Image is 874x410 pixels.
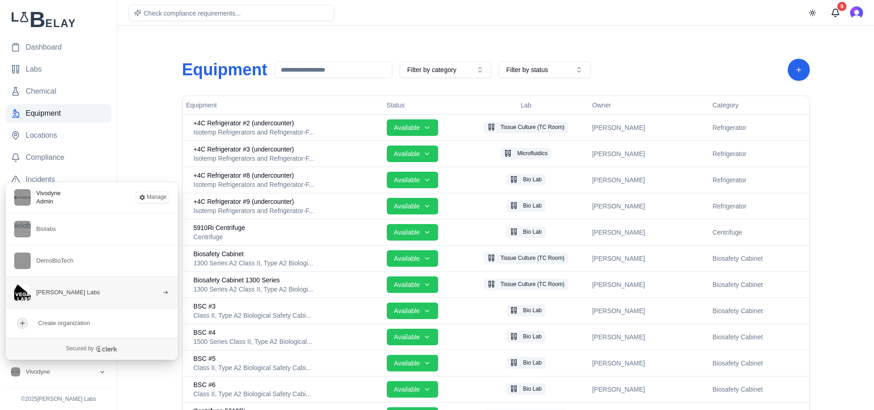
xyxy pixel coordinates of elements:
[463,96,589,114] th: Lab
[499,62,590,78] button: Filter by status
[183,96,383,114] th: Equipment
[26,152,64,163] span: Compliance
[36,197,61,206] span: Admin
[383,96,464,114] th: Status
[387,355,439,371] button: Available
[36,257,73,265] span: DemoBioTech
[850,6,863,19] img: Ross Martin-Wells
[709,219,809,245] td: Centrifuge
[194,118,294,128] span: +4C Refrigerator #2 (undercounter)
[387,276,439,293] button: Available
[709,298,809,324] td: Biosafety Cabinet
[788,59,810,81] button: Add Equipment
[387,329,439,345] button: Available
[709,193,809,219] td: Refrigerator
[709,140,809,167] td: Refrigerator
[507,200,546,211] button: Bio Lab
[194,249,244,258] span: Biosafety Cabinet
[387,224,439,241] button: Available
[709,350,809,376] td: Biosafety Cabinet
[589,167,709,193] td: [PERSON_NAME]
[194,328,216,337] span: BSC #4
[507,357,546,368] button: Bio Lab
[194,171,294,180] span: +4C Refrigerator #8 (undercounter)
[387,172,439,188] button: Available
[507,331,546,342] button: Bio Lab
[507,226,546,237] button: Bio Lab
[6,11,111,27] img: Lab Belay Logo
[6,182,178,360] div: Vivodyne is active
[36,225,56,233] span: Biolabs
[507,383,546,394] button: Bio Lab
[194,285,379,294] div: 1300 Series A2 Class II, Type A2 Biological Safety Cabinet
[144,10,241,17] span: Check compliance requirements...
[14,189,31,206] img: Vivodyne
[194,197,294,206] span: +4C Refrigerator #9 (undercounter)
[14,221,31,237] img: Biolabs
[5,308,178,338] button: Create organization
[26,42,61,53] span: Dashboard
[709,271,809,298] td: Biosafety Cabinet
[26,130,57,141] span: Locations
[194,180,379,189] div: Isotemp Refrigerators and Refrigerator-Freezers
[194,389,379,399] div: Class II, Type A2 Biological Safety Cabinet 1500 Series A2
[66,345,94,353] p: Secured by
[26,108,61,119] span: Equipment
[589,219,709,245] td: [PERSON_NAME]
[589,245,709,271] td: [PERSON_NAME]
[387,146,439,162] button: Available
[804,5,821,21] button: Toggle theme
[194,275,280,285] span: Biosafety Cabinet 1300 Series
[194,380,216,389] span: BSC #6
[589,324,709,350] td: [PERSON_NAME]
[589,193,709,219] td: [PERSON_NAME]
[387,381,439,398] button: Available
[194,258,379,268] div: 1300 Series A2 Class II, Type A2 Biological Safety Cabinet
[484,279,568,290] button: Tissue Culture (TC Room)
[6,395,111,403] p: © 2025 [PERSON_NAME] Labs
[26,174,55,185] span: Incidents
[589,271,709,298] td: [PERSON_NAME]
[194,302,216,311] span: BSC #3
[95,346,117,352] a: Clerk logo
[387,119,439,136] button: Available
[400,62,491,78] button: Filter by category
[194,232,379,242] div: Centrifuge
[484,253,568,264] button: Tissue Culture (TC Room)
[136,192,169,203] button: Manage
[589,140,709,167] td: [PERSON_NAME]
[589,114,709,140] td: [PERSON_NAME]
[387,303,439,319] button: Available
[589,96,709,114] th: Owner
[194,145,294,154] span: +4C Refrigerator #3 (undercounter)
[14,253,31,269] img: DemoBioTech
[387,198,439,214] button: Available
[194,154,379,163] div: Isotemp Refrigerators and Refrigerator-Freezers
[36,189,61,197] span: Vivodyne
[194,337,379,346] div: 1500 Series Class II, Type A2 Biological Safety Cabinet
[194,206,379,215] div: Isotemp Refrigerators and Refrigerator-Freezers
[507,174,546,185] button: Bio Lab
[850,6,863,19] button: Open user button
[26,86,56,97] span: Chemical
[484,122,568,133] button: Tissue Culture (TC Room)
[36,288,100,297] span: Vega Labs
[501,148,551,159] button: Microfluidics
[387,250,439,267] button: Available
[26,64,42,75] span: Labs
[194,223,245,232] span: 5910Ri Centrifuge
[194,363,379,372] div: Class II, Type A2 Biological Safety Cabinet 1500 Series A2
[26,368,50,376] span: Vivodyne
[709,96,809,114] th: Category
[709,376,809,402] td: Biosafety Cabinet
[709,324,809,350] td: Biosafety Cabinet
[194,311,379,320] div: Class II, Type A2 Biological Safety Cabinet 1500 Series A2
[194,354,216,363] span: BSC #5
[5,213,178,308] div: List of all organization memberships
[709,114,809,140] td: Refrigerator
[14,284,31,301] img: Vega Labs
[709,245,809,271] td: Biosafety Cabinet
[589,350,709,376] td: [PERSON_NAME]
[589,298,709,324] td: [PERSON_NAME]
